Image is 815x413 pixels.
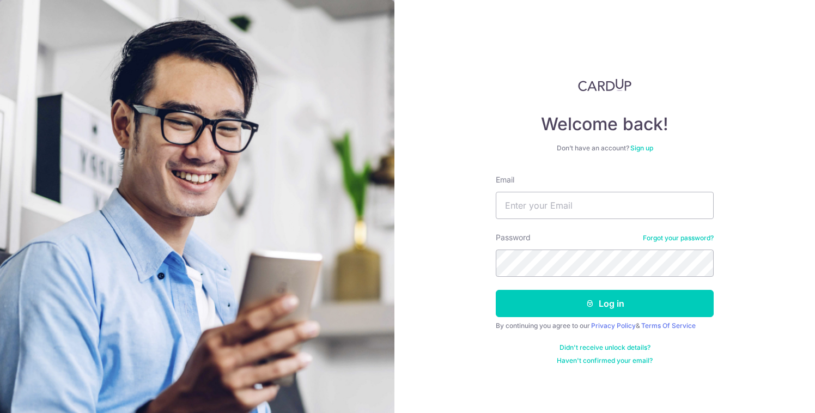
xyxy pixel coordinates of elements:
[496,232,531,243] label: Password
[641,321,696,330] a: Terms Of Service
[557,356,653,365] a: Haven't confirmed your email?
[643,234,714,242] a: Forgot your password?
[591,321,636,330] a: Privacy Policy
[559,343,650,352] a: Didn't receive unlock details?
[496,290,714,317] button: Log in
[496,192,714,219] input: Enter your Email
[496,144,714,153] div: Don’t have an account?
[630,144,653,152] a: Sign up
[496,174,514,185] label: Email
[496,321,714,330] div: By continuing you agree to our &
[496,113,714,135] h4: Welcome back!
[578,78,631,92] img: CardUp Logo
